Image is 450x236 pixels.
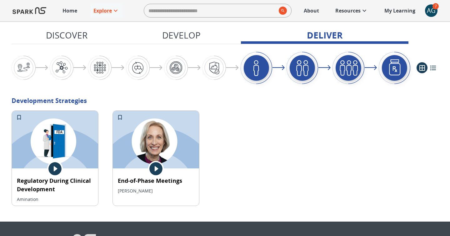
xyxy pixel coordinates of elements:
[12,3,46,18] img: Logo of SPARK at Stanford
[112,65,124,70] img: arrow-right
[381,4,419,18] a: My Learning
[335,7,361,14] p: Resources
[417,62,427,73] button: grid view
[162,28,201,42] p: Develop
[318,65,331,70] img: arrow-right
[12,111,98,168] img: 1978851590-491aa7878f4d8ed7293389edf10ceda277b4e349a9852af1eb67dbc2ca255465-d
[118,177,194,185] p: End-of-Phase Meetings
[226,65,238,70] img: arrow-right
[364,65,377,70] img: arrow-right
[432,3,439,9] span: 7
[272,65,285,70] img: arrow-right
[62,7,77,14] p: Home
[113,111,199,168] img: 1961036351-468c2c2fba26f86761edf5da8a8bbf71458828e22442ea2b88a8ff114bd68474-d
[17,177,93,193] p: Regulatory During Clinical Development
[59,4,80,18] a: Home
[12,52,410,84] div: Graphic showing the progression through the Discover, Develop, and Deliver pipeline, highlighting...
[150,65,162,70] img: arrow-right
[73,65,86,70] img: arrow-right
[36,65,48,70] img: arrow-right
[301,4,322,18] a: About
[425,4,437,17] div: AG
[188,65,200,70] img: arrow-right
[46,28,87,42] p: Discover
[427,62,438,73] button: list view
[90,4,122,18] a: Explore
[307,28,342,42] p: Deliver
[276,4,287,17] button: search
[384,7,415,14] p: My Learning
[17,196,93,203] p: Amination
[12,96,438,105] p: Development Strategies
[304,7,319,14] p: About
[93,7,112,14] p: Explore
[425,4,437,17] button: account of current user
[332,4,371,18] a: Resources
[117,114,123,121] svg: Add to My Learning
[118,187,194,194] p: [PERSON_NAME]
[16,114,22,121] svg: Add to My Learning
